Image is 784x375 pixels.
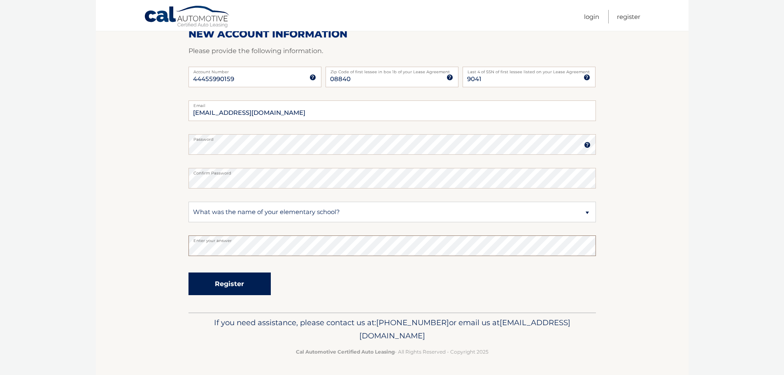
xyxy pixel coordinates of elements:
label: Enter your answer [188,235,596,242]
img: tooltip.svg [584,74,590,81]
label: Last 4 of SSN of first lessee listed on your Lease Agreement [463,67,596,73]
h2: New Account Information [188,28,596,40]
img: tooltip.svg [584,142,591,148]
p: Please provide the following information. [188,45,596,57]
a: Login [584,10,599,23]
strong: Cal Automotive Certified Auto Leasing [296,349,395,355]
img: tooltip.svg [447,74,453,81]
label: Password [188,134,596,141]
input: SSN or EIN (last 4 digits only) [463,67,596,87]
button: Register [188,273,271,295]
input: Email [188,100,596,121]
p: If you need assistance, please contact us at: or email us at [194,316,591,342]
label: Account Number [188,67,321,73]
span: [EMAIL_ADDRESS][DOMAIN_NAME] [359,318,570,340]
a: Cal Automotive [144,5,230,29]
span: [PHONE_NUMBER] [376,318,449,327]
input: Account Number [188,67,321,87]
img: tooltip.svg [309,74,316,81]
label: Email [188,100,596,107]
label: Confirm Password [188,168,596,175]
input: Zip Code [326,67,458,87]
label: Zip Code of first lessee in box 1b of your Lease Agreement [326,67,458,73]
p: - All Rights Reserved - Copyright 2025 [194,347,591,356]
a: Register [617,10,640,23]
